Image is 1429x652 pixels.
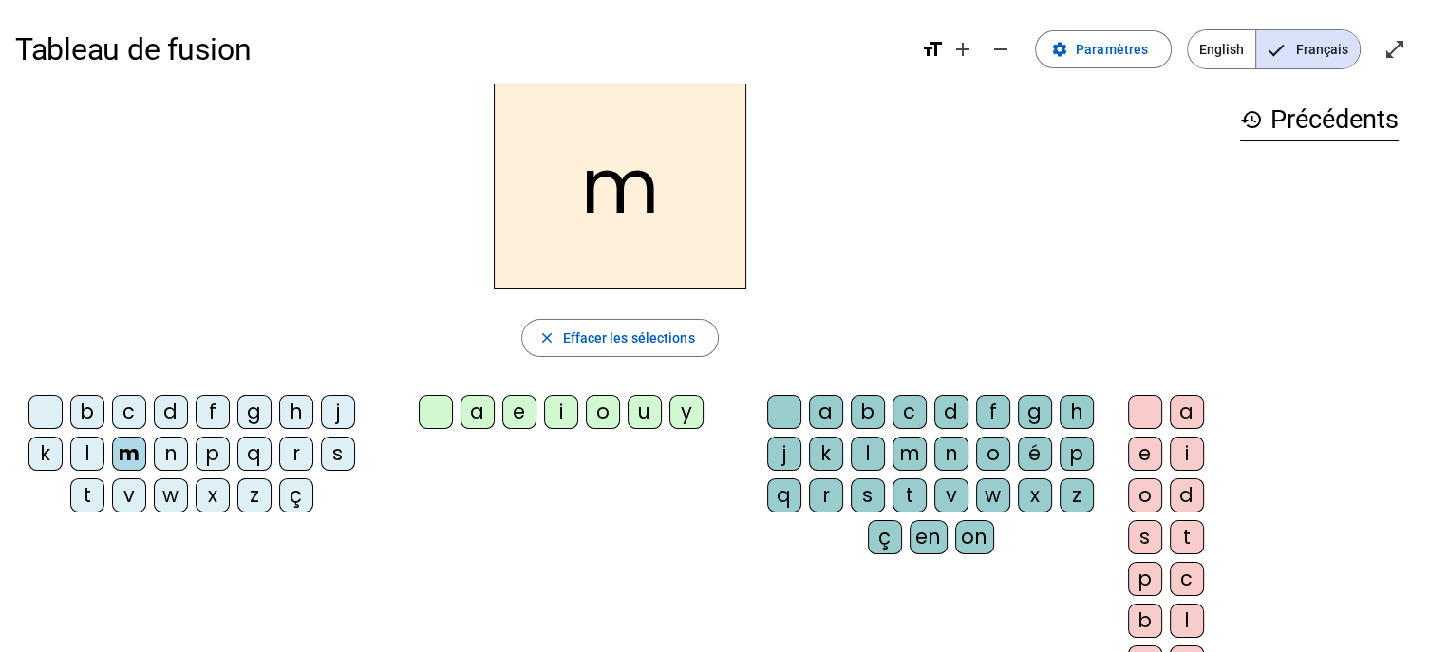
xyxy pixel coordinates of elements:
div: c [112,395,146,429]
div: h [279,395,313,429]
div: s [851,478,885,512]
button: Effacer les sélections [521,319,718,357]
div: q [767,478,801,512]
mat-button-toggle-group: Language selection [1187,29,1361,69]
div: i [1170,437,1204,471]
div: n [154,437,188,471]
div: s [321,437,355,471]
div: o [586,395,620,429]
div: w [976,478,1010,512]
div: h [1060,395,1094,429]
span: English [1188,30,1255,68]
div: en [910,520,948,554]
div: e [1128,437,1162,471]
div: e [502,395,536,429]
div: ç [868,520,902,554]
div: j [321,395,355,429]
div: v [112,478,146,512]
div: g [1018,395,1052,429]
div: o [1128,478,1162,512]
div: c [1170,562,1204,596]
div: x [1018,478,1052,512]
div: l [851,437,885,471]
div: b [1128,604,1162,638]
div: t [1170,520,1204,554]
div: k [28,437,63,471]
mat-icon: close [537,329,555,346]
div: on [955,520,994,554]
div: é [1018,437,1052,471]
div: t [893,478,927,512]
div: y [669,395,704,429]
div: d [1170,478,1204,512]
div: q [237,437,272,471]
mat-icon: remove [989,38,1012,61]
div: b [851,395,885,429]
div: r [279,437,313,471]
div: f [976,395,1010,429]
div: r [809,478,843,512]
div: v [934,478,968,512]
div: u [628,395,662,429]
button: Paramètres [1035,30,1172,68]
div: t [70,478,104,512]
div: f [196,395,230,429]
span: Français [1256,30,1360,68]
mat-icon: open_in_full [1383,38,1406,61]
div: b [70,395,104,429]
div: a [1170,395,1204,429]
div: j [767,437,801,471]
div: s [1128,520,1162,554]
button: Augmenter la taille de la police [944,30,982,68]
h3: Précédents [1240,99,1399,141]
mat-icon: format_size [921,38,944,61]
div: c [893,395,927,429]
div: o [976,437,1010,471]
div: m [893,437,927,471]
mat-icon: add [951,38,974,61]
div: d [934,395,968,429]
h1: Tableau de fusion [15,19,906,80]
div: l [1170,604,1204,638]
div: a [809,395,843,429]
span: Effacer les sélections [562,326,694,349]
div: a [461,395,495,429]
h2: m [494,84,746,289]
div: ç [279,478,313,512]
div: d [154,395,188,429]
button: Diminuer la taille de la police [982,30,1020,68]
button: Entrer en plein écran [1376,30,1414,68]
span: Paramètres [1076,38,1148,61]
div: k [809,437,843,471]
div: n [934,437,968,471]
div: z [237,478,272,512]
div: m [112,437,146,471]
div: p [1060,437,1094,471]
div: p [1128,562,1162,596]
div: z [1060,478,1094,512]
mat-icon: history [1240,108,1263,131]
div: i [544,395,578,429]
mat-icon: settings [1051,41,1068,58]
div: x [196,478,230,512]
div: l [70,437,104,471]
div: w [154,478,188,512]
div: g [237,395,272,429]
div: p [196,437,230,471]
